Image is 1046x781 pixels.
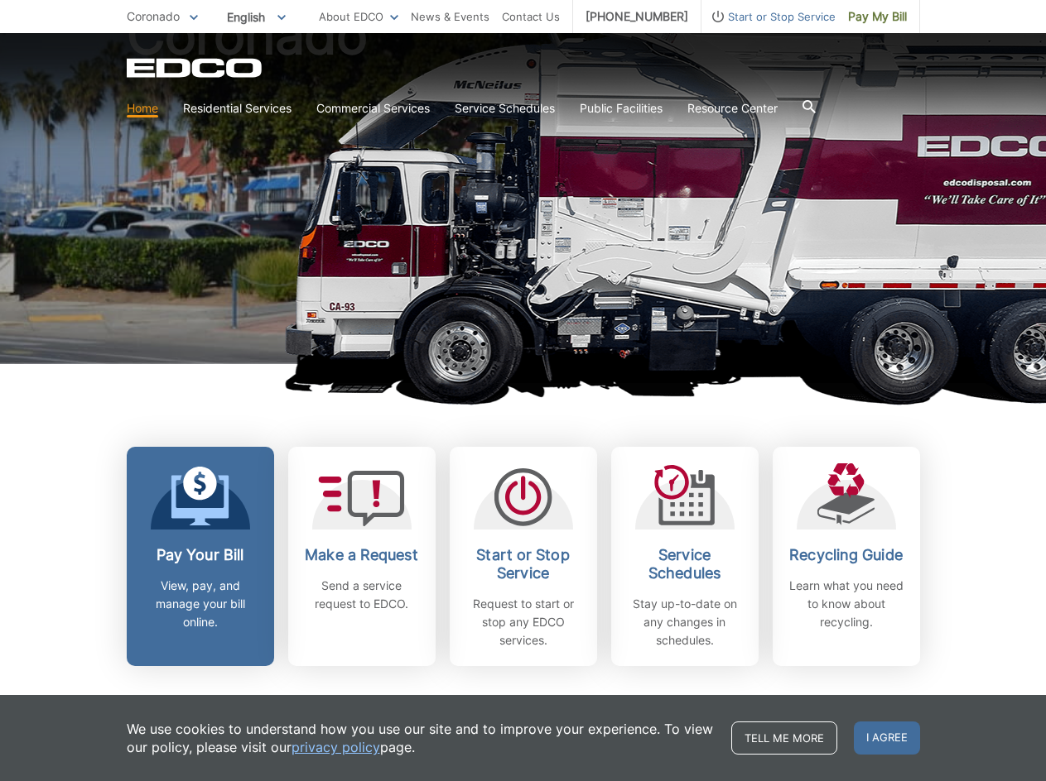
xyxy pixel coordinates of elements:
h2: Make a Request [301,546,423,564]
a: privacy policy [292,738,380,756]
a: News & Events [411,7,489,26]
p: We use cookies to understand how you use our site and to improve your experience. To view our pol... [127,720,715,756]
a: EDCD logo. Return to the homepage. [127,58,264,78]
span: I agree [854,721,920,755]
a: Commercial Services [316,99,430,117]
a: Resource Center [687,99,778,117]
p: Learn what you need to know about recycling. [785,577,908,631]
h2: Service Schedules [624,546,746,582]
a: Pay Your Bill View, pay, and manage your bill online. [127,447,274,666]
a: About EDCO [319,7,398,26]
a: Contact Us [502,7,560,26]
p: Request to start or stop any EDCO services. [462,595,585,649]
a: Residential Services [183,99,292,117]
a: Service Schedules [455,99,555,117]
h2: Start or Stop Service [462,546,585,582]
span: Coronado [127,9,180,23]
p: Stay up-to-date on any changes in schedules. [624,595,746,649]
h1: Coronado [127,8,920,371]
a: Home [127,99,158,117]
p: Send a service request to EDCO. [301,577,423,613]
a: Recycling Guide Learn what you need to know about recycling. [773,447,920,666]
a: Make a Request Send a service request to EDCO. [288,447,436,666]
a: Service Schedules Stay up-to-date on any changes in schedules. [611,447,759,666]
span: English [215,3,298,31]
a: Public Facilities [580,99,663,117]
a: Tell me more [731,721,837,755]
span: Pay My Bill [848,7,907,26]
h2: Pay Your Bill [139,546,262,564]
p: View, pay, and manage your bill online. [139,577,262,631]
h2: Recycling Guide [785,546,908,564]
